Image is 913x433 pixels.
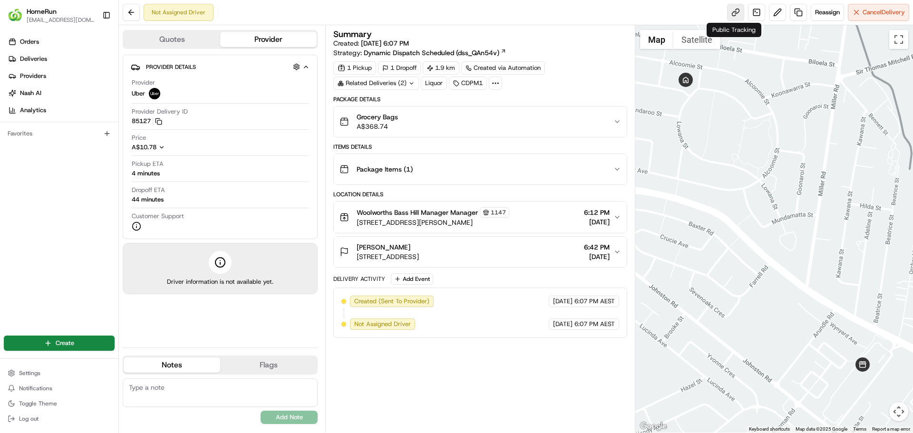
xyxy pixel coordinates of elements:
span: Providers [20,72,46,80]
span: Package Items ( 1 ) [357,164,413,174]
div: 1 Pickup [333,61,376,75]
span: [DATE] [584,217,610,227]
div: Location Details [333,191,627,198]
img: Google [638,420,669,433]
span: 6:42 PM [584,242,610,252]
button: [EMAIL_ADDRESS][DOMAIN_NAME] [27,16,95,24]
button: Create [4,336,115,351]
a: Nash AI [4,86,118,101]
span: Provider [132,78,155,87]
button: HomeRunHomeRun[EMAIL_ADDRESS][DOMAIN_NAME] [4,4,98,27]
span: Customer Support [132,212,184,221]
span: Driver information is not available yet. [167,278,273,286]
span: Deliveries [20,55,47,63]
span: Toggle Theme [19,400,57,407]
button: HomeRun [27,7,57,16]
span: [DATE] [584,252,610,261]
span: Cancel Delivery [863,8,905,17]
button: Keyboard shortcuts [749,426,790,433]
span: Uber [132,89,145,98]
span: Woolworths Bass Hill Manager Manager [357,208,478,217]
span: Created (Sent To Provider) [354,297,429,306]
span: Reassign [815,8,840,17]
span: 6:12 PM [584,208,610,217]
button: Toggle Theme [4,397,115,410]
a: Report a map error [872,426,910,432]
div: Package Details [333,96,627,103]
button: A$10.78 [132,143,215,152]
div: 1.9 km [423,61,459,75]
button: CancelDelivery [848,4,909,21]
div: Related Deliveries (2) [333,77,419,90]
button: Provider Details [131,59,310,75]
span: A$368.74 [357,122,398,131]
span: 1147 [491,209,506,216]
span: Create [56,339,74,347]
span: Orders [20,38,39,46]
div: Favorites [4,126,115,141]
button: Map camera controls [889,402,908,421]
div: Items Details [333,143,627,151]
span: [DATE] 6:07 PM [361,39,409,48]
a: Orders [4,34,118,49]
button: Show street map [640,30,673,49]
a: Deliveries [4,51,118,67]
span: Created: [333,38,409,48]
button: 85127 [132,117,162,125]
div: 44 minutes [132,195,164,204]
div: Public Tracking [707,23,761,37]
a: Created via Automation [461,61,545,75]
img: uber-new-logo.jpeg [149,88,160,99]
a: Dynamic Dispatch Scheduled (dss_QAn54v) [364,48,506,58]
span: 6:07 PM AEST [574,297,615,306]
button: Notes [124,357,220,373]
button: Woolworths Bass Hill Manager Manager1147[STREET_ADDRESS][PERSON_NAME]6:12 PM[DATE] [334,202,626,233]
span: Notifications [19,385,52,392]
span: Pickup ETA [132,160,164,168]
span: [DATE] [553,320,573,328]
div: CDPM1 [449,77,487,90]
button: Settings [4,366,115,380]
button: Notifications [4,382,115,395]
div: 1 Dropoff [378,61,421,75]
button: [PERSON_NAME][STREET_ADDRESS]6:42 PM[DATE] [334,237,626,267]
button: Quotes [124,32,220,47]
span: Provider Delivery ID [132,107,188,116]
span: Nash AI [20,89,41,97]
button: Add Event [391,273,433,285]
span: [STREET_ADDRESS][PERSON_NAME] [357,218,509,227]
div: 4 minutes [132,169,160,178]
span: Dynamic Dispatch Scheduled (dss_QAn54v) [364,48,499,58]
button: Toggle fullscreen view [889,30,908,49]
span: [DATE] [553,297,573,306]
span: Analytics [20,106,46,115]
button: Show satellite imagery [673,30,720,49]
a: Analytics [4,103,118,118]
a: Terms [853,426,866,432]
a: Open this area in Google Maps (opens a new window) [638,420,669,433]
span: Price [132,134,146,142]
button: Log out [4,412,115,425]
span: Dropoff ETA [132,186,165,194]
button: Flags [220,357,317,373]
span: Log out [19,415,39,423]
img: HomeRun [8,8,23,23]
button: Provider [220,32,317,47]
span: [STREET_ADDRESS] [357,252,419,261]
span: Settings [19,369,40,377]
a: Providers [4,68,118,84]
span: [PERSON_NAME] [357,242,410,252]
span: Grocery Bags [357,112,398,122]
span: 6:07 PM AEST [574,320,615,328]
button: Reassign [811,4,844,21]
button: Package Items (1) [334,154,626,184]
span: Not Assigned Driver [354,320,411,328]
div: Delivery Activity [333,275,385,283]
div: Strategy: [333,48,506,58]
button: Grocery BagsA$368.74 [334,106,626,137]
h3: Summary [333,30,372,38]
span: A$10.78 [132,143,156,151]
